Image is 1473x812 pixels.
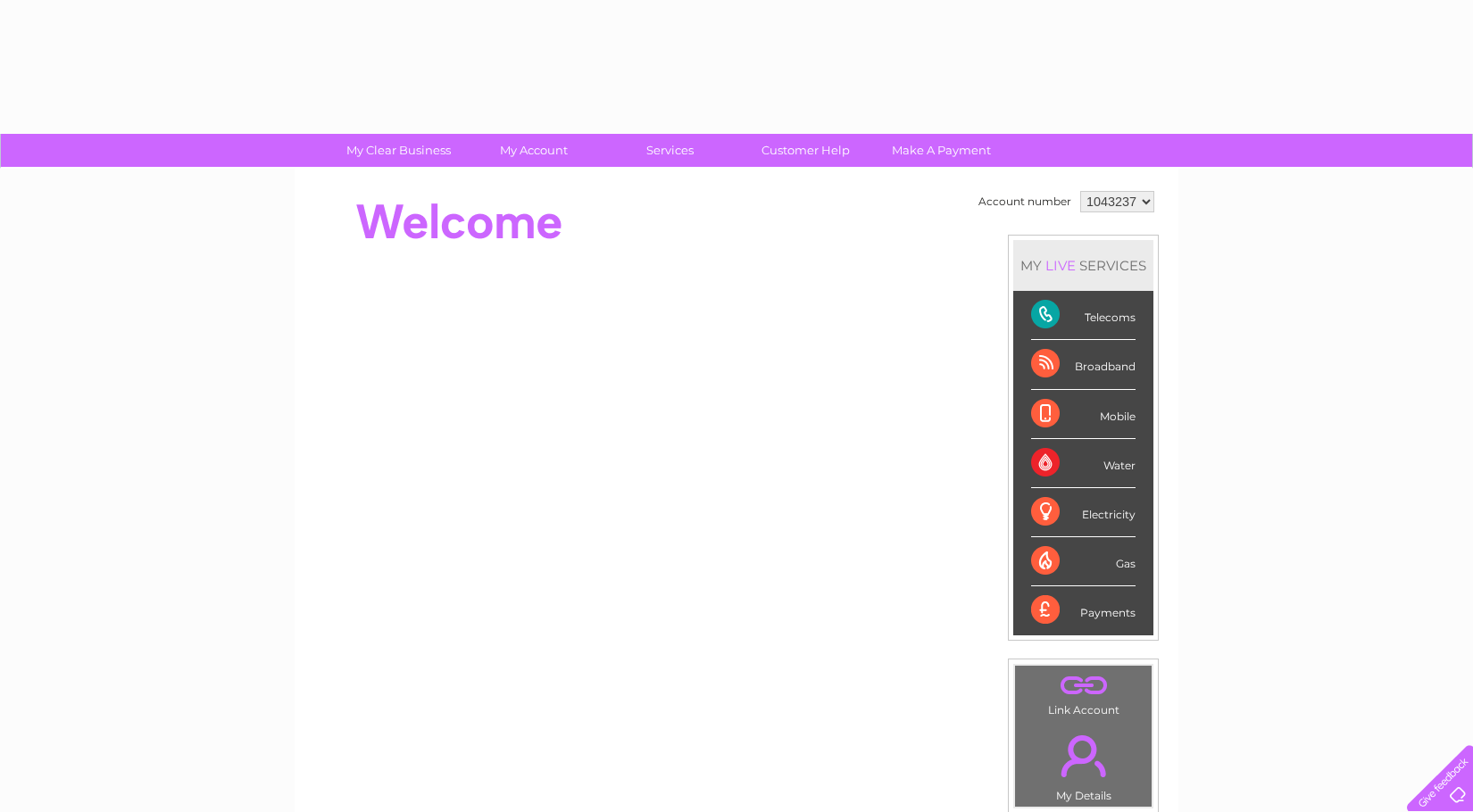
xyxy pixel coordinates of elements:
a: My Clear Business [325,134,472,167]
a: Make A Payment [868,134,1015,167]
div: MY SERVICES [1013,240,1153,291]
div: Mobile [1031,390,1136,439]
a: My Account [461,134,608,167]
div: Broadband [1031,340,1136,389]
td: Account number [974,186,1076,217]
div: LIVE [1042,257,1079,274]
div: Electricity [1031,488,1136,537]
a: . [1019,670,1147,701]
div: Telecoms [1031,291,1136,340]
div: Water [1031,439,1136,488]
div: Gas [1031,537,1136,586]
a: Services [596,134,744,167]
td: My Details [1014,720,1153,808]
div: Payments [1031,586,1136,634]
a: Customer Help [732,134,879,167]
td: Link Account [1014,665,1153,721]
a: . [1019,725,1147,787]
